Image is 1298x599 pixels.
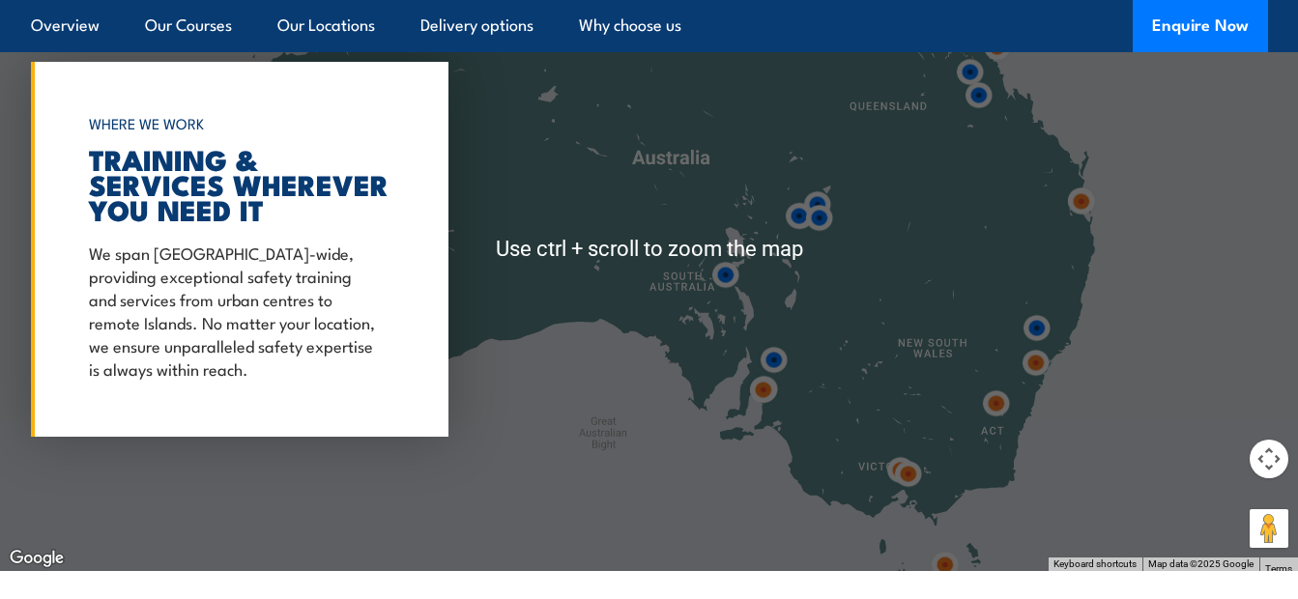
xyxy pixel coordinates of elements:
img: Google [5,546,69,571]
button: Keyboard shortcuts [1053,557,1137,571]
button: Drag Pegman onto the map to open Street View [1250,509,1288,548]
a: Open this area in Google Maps (opens a new window) [5,546,69,571]
h2: TRAINING & SERVICES WHEREVER YOU NEED IT [89,146,381,221]
p: We span [GEOGRAPHIC_DATA]-wide, providing exceptional safety training and services from urban cen... [89,241,381,380]
button: Map camera controls [1250,440,1288,478]
a: Terms (opens in new tab) [1265,563,1292,574]
h6: WHERE WE WORK [89,106,381,141]
span: Map data ©2025 Google [1148,558,1254,569]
